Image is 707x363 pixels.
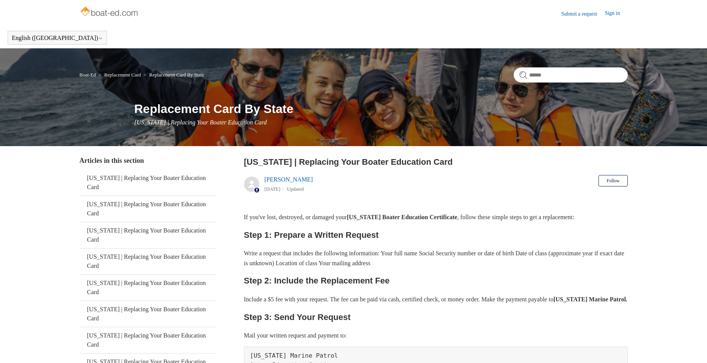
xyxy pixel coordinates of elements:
[142,72,204,78] li: Replacement Card By State
[80,72,96,78] a: Boat-Ed
[244,295,628,304] p: Include a $5 fee with your request. The fee can be paid via cash, certified check, or money order...
[80,222,217,248] a: [US_STATE] | Replacing Your Boater Education Card
[80,72,97,78] li: Boat-Ed
[80,157,144,164] span: Articles in this section
[134,119,267,126] span: [US_STATE] | Replacing Your Boater Education Card
[514,67,628,83] input: Search
[80,301,217,327] a: [US_STATE] | Replacing Your Boater Education Card
[244,310,628,324] h2: Step 3: Send Your Request
[265,176,313,183] a: [PERSON_NAME]
[80,5,140,20] img: Boat-Ed Help Center home page
[347,214,457,220] strong: [US_STATE] Boater Education Certificate
[561,10,605,18] a: Submit a request
[149,72,204,78] a: Replacement Card By State
[244,248,628,268] p: Write a request that includes the following information: Your full name Social Security number or...
[80,170,217,196] a: [US_STATE] | Replacing Your Boater Education Card
[104,72,141,78] a: Replacement Card
[80,248,217,274] a: [US_STATE] | Replacing Your Boater Education Card
[12,35,103,41] button: English ([GEOGRAPHIC_DATA])
[265,186,281,192] time: 05/24/2024, 10:01
[287,186,304,192] li: Updated
[80,196,217,222] a: [US_STATE] | Replacing Your Boater Education Card
[80,275,217,301] a: [US_STATE] | Replacing Your Boater Education Card
[244,331,628,341] p: Mail your written request and payment to:
[605,9,627,18] a: Sign in
[244,228,628,242] h2: Step 1: Prepare a Written Request
[134,100,628,118] h1: Replacement Card By State
[554,296,627,302] strong: [US_STATE] Marine Patrol.
[244,212,628,222] p: If you've lost, destroyed, or damaged your , follow these simple steps to get a replacement:
[244,274,628,287] h2: Step 2: Include the Replacement Fee
[244,156,628,168] h2: Alabama | Replacing Your Boater Education Card
[681,338,701,357] div: Live chat
[97,72,142,78] li: Replacement Card
[80,327,217,353] a: [US_STATE] | Replacing Your Boater Education Card
[598,175,627,186] button: Follow Article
